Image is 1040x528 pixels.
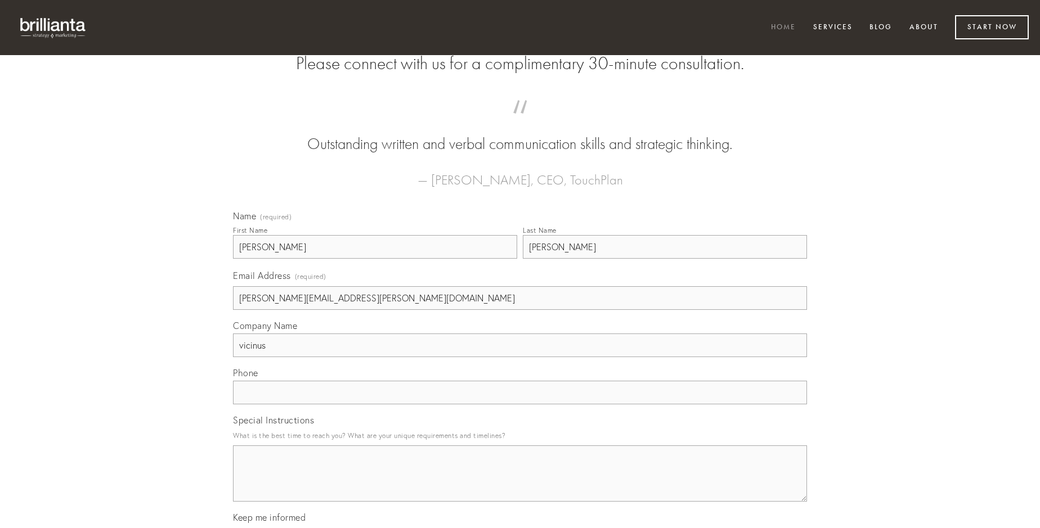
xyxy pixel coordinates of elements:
div: Last Name [523,226,557,234]
span: Keep me informed [233,512,306,523]
img: brillianta - research, strategy, marketing [11,11,96,44]
span: (required) [260,214,292,220]
span: (required) [295,269,326,284]
a: Services [806,19,860,37]
span: Company Name [233,320,297,331]
blockquote: Outstanding written and verbal communication skills and strategic thinking. [251,111,789,155]
span: Email Address [233,270,291,281]
a: Start Now [955,15,1029,39]
span: Phone [233,367,258,378]
a: Home [764,19,803,37]
a: Blog [862,19,899,37]
span: “ [251,111,789,133]
p: What is the best time to reach you? What are your unique requirements and timelines? [233,428,807,443]
div: First Name [233,226,267,234]
span: Special Instructions [233,414,314,426]
figcaption: — [PERSON_NAME], CEO, TouchPlan [251,155,789,191]
h2: Please connect with us for a complimentary 30-minute consultation. [233,53,807,74]
span: Name [233,210,256,222]
a: About [902,19,945,37]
